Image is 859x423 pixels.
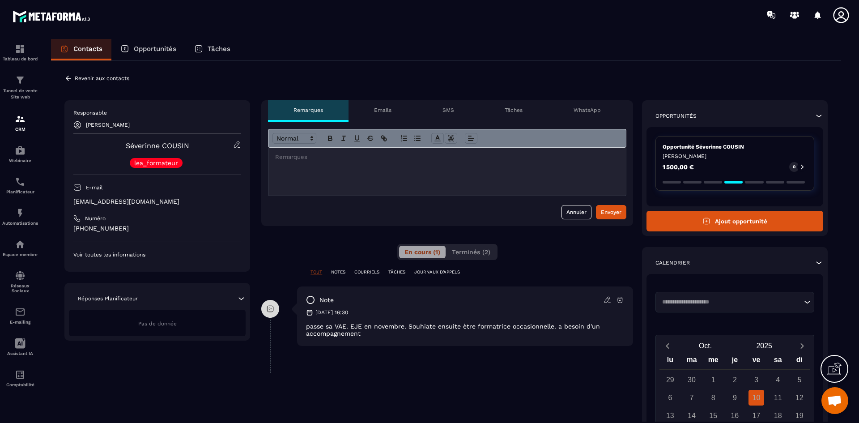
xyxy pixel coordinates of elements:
p: Espace membre [2,252,38,257]
p: Emails [374,107,391,114]
button: Next month [794,340,810,352]
div: me [702,354,724,369]
p: Tâches [208,45,230,53]
div: Ouvrir le chat [821,387,848,414]
p: passe sa VAE. EJE en novembre. Souhiate ensuite ètre formatrice occasionnelle. a besoin d'un acco... [306,323,624,337]
p: Planificateur [2,189,38,194]
p: TÂCHES [388,269,405,275]
a: Contacts [51,39,111,60]
a: emailemailE-mailing [2,300,38,331]
button: Ajout opportunité [646,211,823,231]
p: E-mail [86,184,103,191]
p: JOURNAUX D'APPELS [414,269,460,275]
img: automations [15,145,26,156]
button: Open years overlay [735,338,794,354]
button: Open months overlay [676,338,735,354]
p: Réponses Planificateur [78,295,138,302]
p: Webinaire [2,158,38,163]
a: Opportunités [111,39,185,60]
a: schedulerschedulerPlanificateur [2,170,38,201]
p: Tunnel de vente Site web [2,88,38,100]
p: note [319,296,334,304]
div: 29 [662,372,678,388]
p: Numéro [85,215,106,222]
div: 4 [770,372,786,388]
span: Terminés (2) [452,248,490,256]
img: automations [15,208,26,218]
img: scheduler [15,176,26,187]
p: Remarques [293,107,323,114]
div: Envoyer [601,208,621,217]
div: lu [659,354,681,369]
p: [PHONE_NUMBER] [73,224,241,233]
p: Automatisations [2,221,38,226]
div: 5 [791,372,807,388]
a: Séverinne COUSIN [126,141,189,150]
div: 30 [684,372,700,388]
div: 11 [770,390,786,406]
div: 9 [727,390,743,406]
p: [EMAIL_ADDRESS][DOMAIN_NAME] [73,197,241,206]
a: accountantaccountantComptabilité [2,363,38,394]
div: 7 [684,390,700,406]
p: Réseaux Sociaux [2,283,38,293]
a: Assistant IA [2,331,38,363]
div: 10 [748,390,764,406]
p: Comptabilité [2,382,38,387]
p: Opportunités [655,112,697,120]
div: 12 [791,390,807,406]
p: SMS [442,107,454,114]
button: Annuler [561,205,591,219]
p: Assistant IA [2,351,38,356]
div: sa [767,354,789,369]
p: NOTES [331,269,345,275]
p: 1 500,00 € [663,164,694,170]
div: 6 [662,390,678,406]
div: 3 [748,372,764,388]
p: CRM [2,127,38,132]
p: Calendrier [655,259,690,266]
div: di [789,354,810,369]
p: COURRIELS [354,269,379,275]
img: accountant [15,369,26,380]
div: ve [745,354,767,369]
span: En cours (1) [404,248,440,256]
div: 2 [727,372,743,388]
img: formation [15,75,26,85]
p: [DATE] 16:30 [315,309,348,316]
a: formationformationTableau de bord [2,37,38,68]
img: email [15,307,26,317]
button: En cours (1) [399,246,446,258]
p: [PERSON_NAME] [663,153,807,160]
p: Responsable [73,109,241,116]
p: Tâches [505,107,523,114]
p: 0 [793,164,795,170]
a: formationformationCRM [2,107,38,138]
p: Revenir aux contacts [75,75,129,81]
a: automationsautomationsWebinaire [2,138,38,170]
div: 1 [706,372,721,388]
button: Terminés (2) [447,246,496,258]
p: [PERSON_NAME] [86,122,130,128]
div: 8 [706,390,721,406]
button: Envoyer [596,205,626,219]
button: Previous month [659,340,676,352]
a: automationsautomationsAutomatisations [2,201,38,232]
a: Tâches [185,39,239,60]
img: automations [15,239,26,250]
p: lea_formateur [134,160,178,166]
img: social-network [15,270,26,281]
input: Search for option [659,298,802,307]
img: logo [13,8,93,25]
p: WhatsApp [574,107,601,114]
p: Tableau de bord [2,56,38,61]
a: automationsautomationsEspace membre [2,232,38,264]
div: ma [681,354,702,369]
span: Pas de donnée [138,320,177,327]
p: Contacts [73,45,102,53]
p: Voir toutes les informations [73,251,241,258]
p: TOUT [310,269,322,275]
p: Opportunités [134,45,176,53]
img: formation [15,114,26,124]
a: social-networksocial-networkRéseaux Sociaux [2,264,38,300]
